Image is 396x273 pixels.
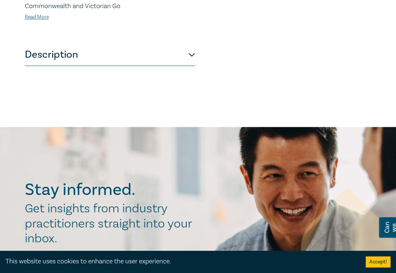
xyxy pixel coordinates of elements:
div: This website uses cookies to enhance the user experience. [6,257,355,266]
h2: Get insights from industry practitioners straight into your inbox. [25,201,200,246]
button: Description [25,44,195,66]
h2: Stay informed. [25,180,200,199]
button: Accept cookies [366,256,390,267]
a: Read More [25,14,49,20]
